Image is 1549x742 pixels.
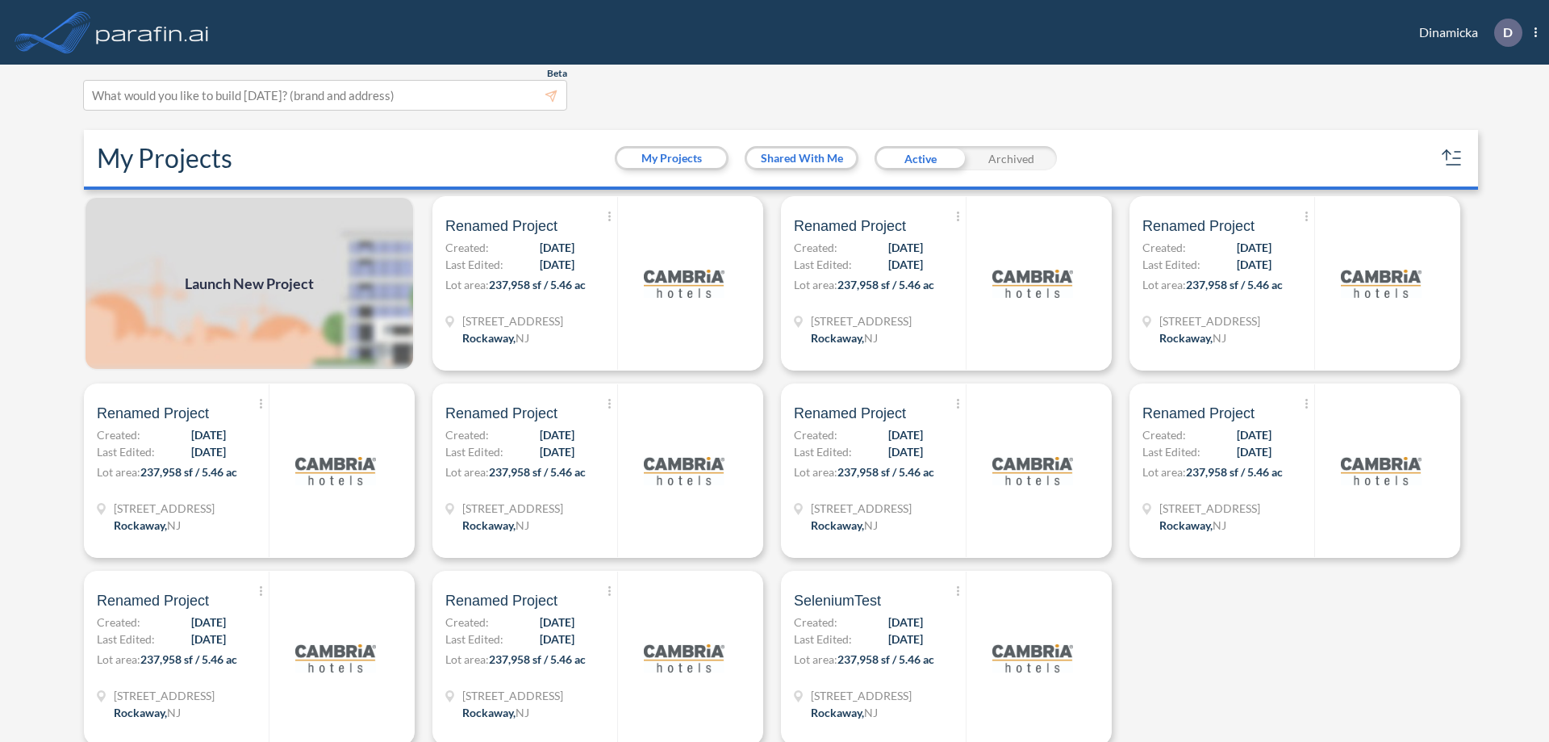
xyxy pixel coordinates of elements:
[794,652,837,666] span: Lot area:
[1213,331,1226,345] span: NJ
[462,517,529,534] div: Rockaway, NJ
[445,256,503,273] span: Last Edited:
[1142,404,1255,423] span: Renamed Project
[97,426,140,443] span: Created:
[516,706,529,719] span: NJ
[837,652,934,666] span: 237,958 sf / 5.46 ac
[888,614,923,631] span: [DATE]
[794,591,881,610] span: SeleniumTest
[462,518,516,532] span: Rockaway ,
[191,631,226,648] span: [DATE]
[445,426,489,443] span: Created:
[462,331,516,345] span: Rockaway ,
[811,706,864,719] span: Rockaway ,
[875,146,966,170] div: Active
[1186,465,1283,479] span: 237,958 sf / 5.46 ac
[97,652,140,666] span: Lot area:
[191,443,226,460] span: [DATE]
[516,331,529,345] span: NJ
[295,618,376,698] img: logo
[864,331,878,345] span: NJ
[1237,426,1271,443] span: [DATE]
[445,614,489,631] span: Created:
[794,278,837,291] span: Lot area:
[445,652,489,666] span: Lot area:
[794,614,837,631] span: Created:
[1237,256,1271,273] span: [DATE]
[462,312,563,329] span: 321 Mt Hope Ave
[295,430,376,511] img: logo
[966,146,1057,170] div: Archived
[1237,239,1271,256] span: [DATE]
[794,465,837,479] span: Lot area:
[540,614,574,631] span: [DATE]
[794,404,906,423] span: Renamed Project
[888,256,923,273] span: [DATE]
[167,518,181,532] span: NJ
[1142,465,1186,479] span: Lot area:
[1159,500,1260,517] span: 321 Mt Hope Ave
[540,239,574,256] span: [DATE]
[1142,443,1200,460] span: Last Edited:
[540,426,574,443] span: [DATE]
[1503,25,1513,40] p: D
[97,631,155,648] span: Last Edited:
[811,329,878,346] div: Rockaway, NJ
[97,143,232,174] h2: My Projects
[992,430,1073,511] img: logo
[462,500,563,517] span: 321 Mt Hope Ave
[992,243,1073,324] img: logo
[140,465,237,479] span: 237,958 sf / 5.46 ac
[445,404,557,423] span: Renamed Project
[1159,518,1213,532] span: Rockaway ,
[1237,443,1271,460] span: [DATE]
[1142,216,1255,236] span: Renamed Project
[445,465,489,479] span: Lot area:
[1159,331,1213,345] span: Rockaway ,
[84,196,415,371] a: Launch New Project
[992,618,1073,698] img: logo
[617,149,726,168] button: My Projects
[140,652,237,666] span: 237,958 sf / 5.46 ac
[1395,19,1537,47] div: Dinamicka
[794,426,837,443] span: Created:
[837,278,934,291] span: 237,958 sf / 5.46 ac
[445,631,503,648] span: Last Edited:
[811,518,864,532] span: Rockaway ,
[191,426,226,443] span: [DATE]
[794,216,906,236] span: Renamed Project
[114,518,167,532] span: Rockaway ,
[1341,430,1422,511] img: logo
[540,256,574,273] span: [DATE]
[837,465,934,479] span: 237,958 sf / 5.46 ac
[462,687,563,704] span: 321 Mt Hope Ave
[540,631,574,648] span: [DATE]
[97,591,209,610] span: Renamed Project
[114,687,215,704] span: 321 Mt Hope Ave
[462,704,529,721] div: Rockaway, NJ
[93,16,212,48] img: logo
[1142,278,1186,291] span: Lot area:
[1142,239,1186,256] span: Created:
[114,704,181,721] div: Rockaway, NJ
[540,443,574,460] span: [DATE]
[1142,256,1200,273] span: Last Edited:
[644,618,724,698] img: logo
[794,239,837,256] span: Created:
[747,149,856,168] button: Shared With Me
[489,652,586,666] span: 237,958 sf / 5.46 ac
[114,500,215,517] span: 321 Mt Hope Ave
[445,591,557,610] span: Renamed Project
[811,517,878,534] div: Rockaway, NJ
[445,216,557,236] span: Renamed Project
[811,704,878,721] div: Rockaway, NJ
[644,430,724,511] img: logo
[1439,145,1465,171] button: sort
[1159,312,1260,329] span: 321 Mt Hope Ave
[191,614,226,631] span: [DATE]
[1341,243,1422,324] img: logo
[445,239,489,256] span: Created:
[1186,278,1283,291] span: 237,958 sf / 5.46 ac
[864,706,878,719] span: NJ
[644,243,724,324] img: logo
